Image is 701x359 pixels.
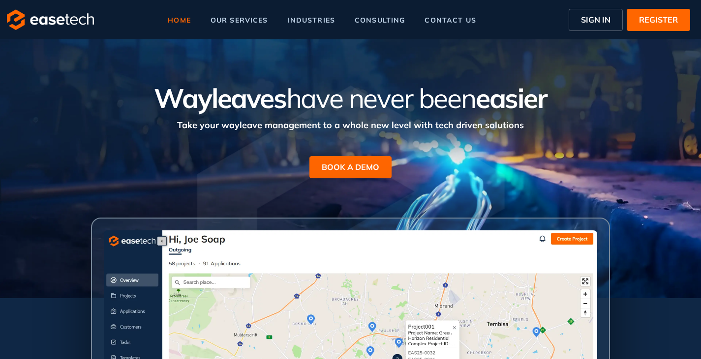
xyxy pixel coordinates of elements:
[627,9,690,31] button: REGISTER
[211,17,268,24] span: our services
[309,156,392,178] button: BOOK A DEMO
[322,161,379,173] span: BOOK A DEMO
[476,81,547,115] span: easier
[288,17,335,24] span: industries
[639,14,678,26] span: REGISTER
[581,14,610,26] span: SIGN IN
[355,17,405,24] span: consulting
[7,9,94,30] img: logo
[569,9,623,31] button: SIGN IN
[425,17,476,24] span: contact us
[286,81,476,115] span: have never been
[154,81,286,115] span: Wayleaves
[68,113,634,132] div: Take your wayleave management to a whole new level with tech driven solutions
[168,17,191,24] span: home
